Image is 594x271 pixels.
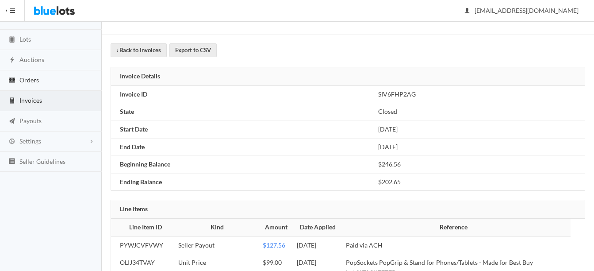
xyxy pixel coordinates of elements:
td: SIV6FHP2AG [375,86,585,103]
ion-icon: cog [8,138,16,146]
ion-icon: person [463,7,471,15]
ion-icon: flash [8,56,16,65]
th: Reference [342,219,571,236]
span: Dashboard [19,15,50,23]
td: PYWJCVFVWY [111,236,175,254]
ion-icon: cash [8,77,16,85]
span: Lots [19,35,31,43]
span: Settings [19,137,41,145]
ion-icon: paper plane [8,117,16,126]
td: [DATE] [375,138,585,156]
b: End Date [120,143,145,151]
b: Beginning Balance [120,160,170,168]
span: Auctions [19,56,44,63]
a: Export to CSV [169,43,217,57]
span: Invoices [19,97,42,104]
th: Kind [175,219,259,236]
th: Line Item ID [111,219,175,236]
ion-icon: calculator [8,97,16,105]
a: ‹ Back to Invoices [111,43,167,57]
span: Seller Guidelines [19,158,65,165]
b: Invoice ID [120,90,147,98]
div: Line Items [111,200,585,219]
td: [DATE] [375,121,585,139]
span: $127.56 [263,241,285,249]
ion-icon: list box [8,158,16,166]
div: Invoice Details [111,67,585,86]
td: Paid via ACH [342,236,571,254]
ion-icon: clipboard [8,36,16,44]
th: Amount [259,219,293,236]
td: $202.65 [375,173,585,190]
b: Ending Balance [120,178,162,186]
b: State [120,108,134,115]
td: Closed [375,103,585,121]
span: Orders [19,76,39,84]
ion-icon: speedometer [8,15,16,24]
td: [DATE] [293,236,342,254]
td: $246.56 [375,156,585,174]
span: Payouts [19,117,42,124]
span: [EMAIL_ADDRESS][DOMAIN_NAME] [465,7,579,14]
b: Start Date [120,125,148,133]
td: Seller Payout [175,236,259,254]
th: Date Applied [293,219,342,236]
